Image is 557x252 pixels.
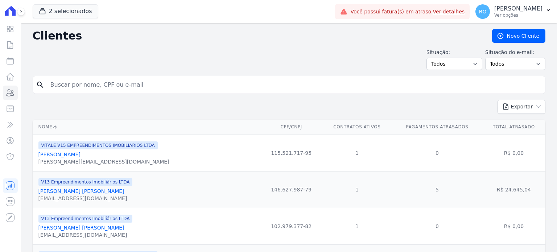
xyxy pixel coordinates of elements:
[36,80,45,89] i: search
[322,135,392,171] td: 1
[479,9,487,14] span: RO
[492,29,545,43] a: Novo Cliente
[33,29,480,42] h2: Clientes
[392,120,482,135] th: Pagamentos Atrasados
[494,5,542,12] p: [PERSON_NAME]
[392,171,482,208] td: 5
[498,100,545,114] button: Exportar
[482,208,545,244] td: R$ 0,00
[392,208,482,244] td: 0
[7,227,25,245] iframe: Intercom live chat
[38,225,124,231] a: [PERSON_NAME] [PERSON_NAME]
[392,135,482,171] td: 0
[322,171,392,208] td: 1
[38,152,81,157] a: [PERSON_NAME]
[322,120,392,135] th: Contratos Ativos
[426,49,482,56] label: Situação:
[38,158,169,165] div: [PERSON_NAME][EMAIL_ADDRESS][DOMAIN_NAME]
[38,178,133,186] span: V13 Empreendimentos Imobiliários LTDA
[33,120,261,135] th: Nome
[470,1,557,22] button: RO [PERSON_NAME] Ver opções
[482,120,545,135] th: Total Atrasado
[485,49,545,56] label: Situação do e-mail:
[261,135,322,171] td: 115.521.717-95
[494,12,542,18] p: Ver opções
[261,208,322,244] td: 102.979.377-82
[38,141,158,149] span: VITALE V15 EMPREENDIMENTOS IMOBILIARIOS LTDA
[33,4,98,18] button: 2 selecionados
[433,9,465,15] a: Ver detalhes
[482,135,545,171] td: R$ 0,00
[38,215,133,223] span: V13 Empreendimentos Imobiliários LTDA
[38,231,133,239] div: [EMAIL_ADDRESS][DOMAIN_NAME]
[322,208,392,244] td: 1
[261,171,322,208] td: 146.627.987-79
[261,120,322,135] th: CPF/CNPJ
[46,78,542,92] input: Buscar por nome, CPF ou e-mail
[482,171,545,208] td: R$ 24.645,04
[350,8,465,16] span: Você possui fatura(s) em atraso.
[38,195,133,202] div: [EMAIL_ADDRESS][DOMAIN_NAME]
[38,188,124,194] a: [PERSON_NAME] [PERSON_NAME]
